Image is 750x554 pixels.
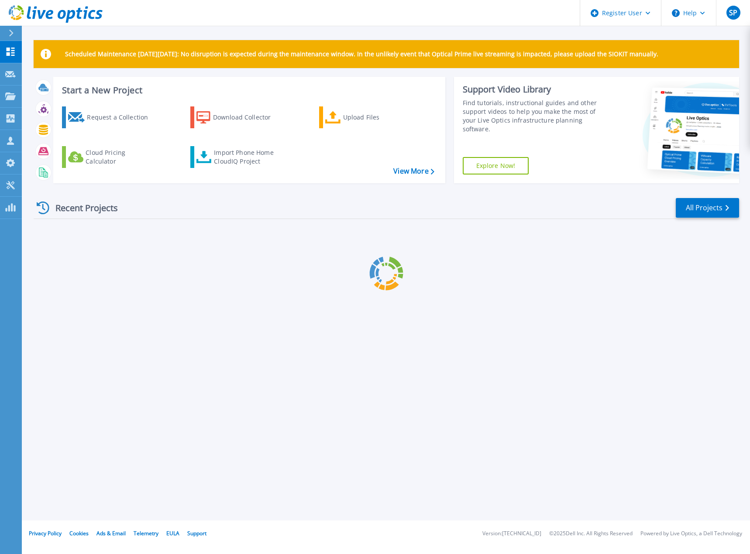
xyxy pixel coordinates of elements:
[69,530,89,537] a: Cookies
[34,197,130,219] div: Recent Projects
[319,106,416,128] a: Upload Files
[86,148,155,166] div: Cloud Pricing Calculator
[676,198,739,218] a: All Projects
[87,109,157,126] div: Request a Collection
[187,530,206,537] a: Support
[29,530,62,537] a: Privacy Policy
[463,99,607,133] div: Find tutorials, instructional guides and other support videos to help you make the most of your L...
[213,109,283,126] div: Download Collector
[96,530,126,537] a: Ads & Email
[463,157,529,174] a: Explore Now!
[549,531,633,537] li: © 2025 Dell Inc. All Rights Reserved
[463,84,607,95] div: Support Video Library
[190,106,288,128] a: Download Collector
[343,109,413,126] div: Upload Files
[62,146,159,168] a: Cloud Pricing Calculator
[62,106,159,128] a: Request a Collection
[62,85,434,95] h3: Start a New Project
[166,530,179,537] a: EULA
[640,531,742,537] li: Powered by Live Optics, a Dell Technology
[214,148,282,166] div: Import Phone Home CloudIQ Project
[134,530,158,537] a: Telemetry
[65,51,658,58] p: Scheduled Maintenance [DATE][DATE]: No disruption is expected during the maintenance window. In t...
[393,167,434,175] a: View More
[729,9,737,16] span: SP
[482,531,541,537] li: Version: [TECHNICAL_ID]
